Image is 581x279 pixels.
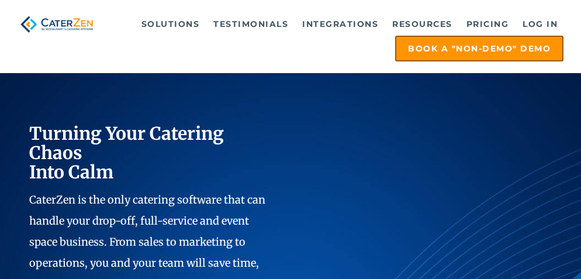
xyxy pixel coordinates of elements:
div: Navigation Menu [111,12,563,61]
a: Pricing [461,12,515,36]
a: Solutions [136,12,206,36]
a: Book a "Non-Demo" Demo [395,36,563,61]
a: Testimonials [207,12,294,36]
a: Log in [517,12,563,36]
a: Resources [386,12,458,36]
span: Turning Your Catering Chaos Into Calm [29,122,224,183]
a: Integrations [296,12,384,36]
img: caterzen [18,12,96,36]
